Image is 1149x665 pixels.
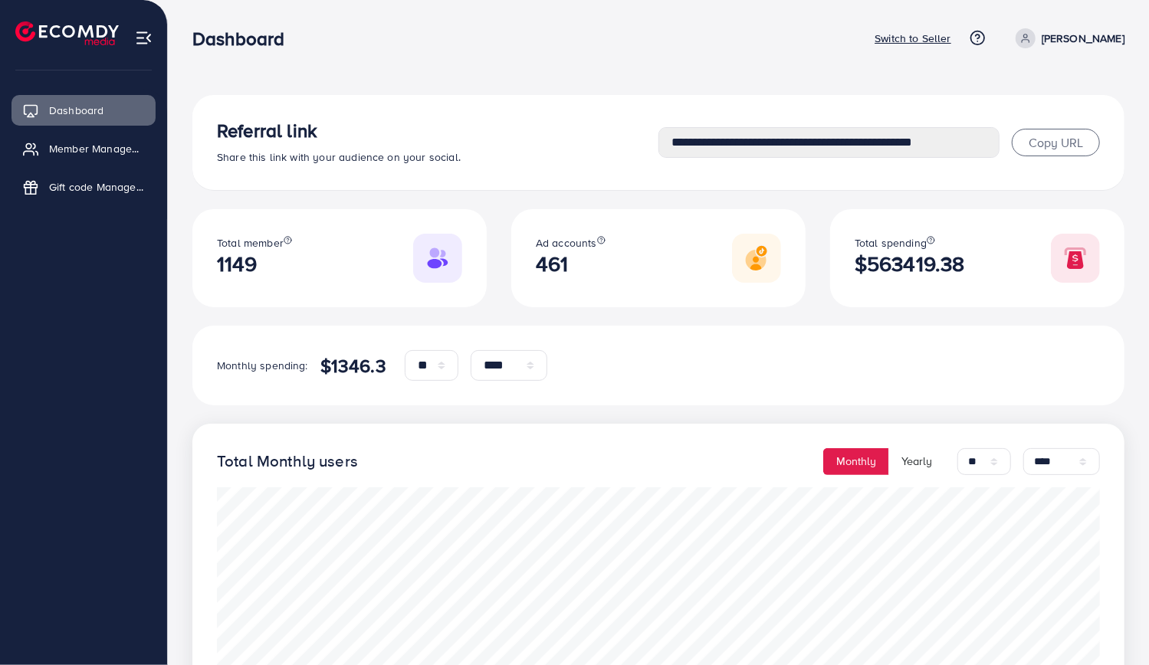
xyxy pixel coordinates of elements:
span: Dashboard [49,103,103,118]
span: Member Management [49,141,144,156]
button: Monthly [823,448,889,475]
span: Total spending [855,235,927,251]
a: Gift code Management [11,172,156,202]
h4: $1346.3 [320,355,386,377]
p: Switch to Seller [875,29,951,47]
button: Yearly [888,448,945,475]
p: [PERSON_NAME] [1042,29,1124,47]
h2: 461 [536,251,606,277]
span: Ad accounts [536,235,597,251]
h2: 1149 [217,251,292,277]
span: Total member [217,235,284,251]
img: Responsive image [413,234,462,283]
h3: Referral link [217,120,658,142]
img: menu [135,29,153,47]
p: Monthly spending: [217,356,308,375]
h3: Dashboard [192,28,297,50]
a: Dashboard [11,95,156,126]
img: Responsive image [1051,234,1100,283]
span: Gift code Management [49,179,144,195]
a: Member Management [11,133,156,164]
span: Share this link with your audience on your social. [217,149,461,165]
span: Copy URL [1029,134,1083,151]
h2: $563419.38 [855,251,965,277]
button: Copy URL [1012,129,1100,156]
img: Responsive image [732,234,781,283]
iframe: Chat [1084,596,1138,654]
a: [PERSON_NAME] [1009,28,1124,48]
img: logo [15,21,119,45]
h4: Total Monthly users [217,452,358,471]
